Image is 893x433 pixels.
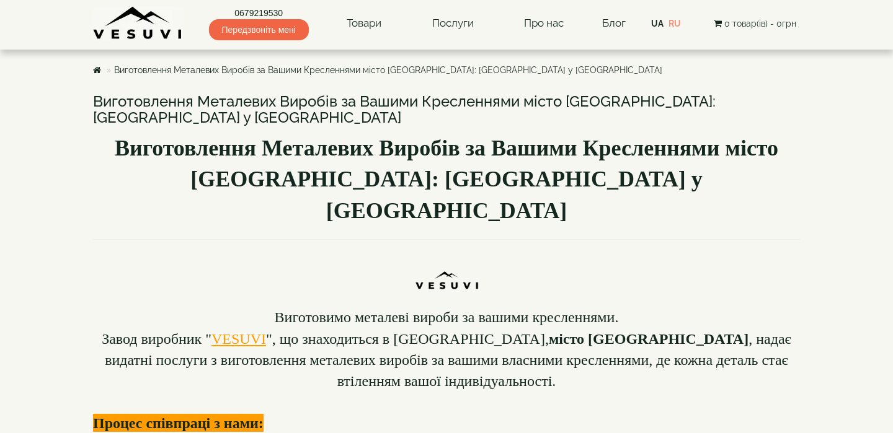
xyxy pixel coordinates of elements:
button: 0 товар(ів) - 0грн [710,17,800,30]
a: Про нас [512,9,576,38]
span: 0 товар(ів) - 0грн [724,19,796,28]
h3: Виготовлення Металевих Виробів за Вашими Кресленнями місто [GEOGRAPHIC_DATA]: [GEOGRAPHIC_DATA] у... [93,94,800,126]
font: Виготовимо металеві вироби за вашими кресленнями. [275,309,619,325]
font: Завод виробник " ", що знаходиться в [GEOGRAPHIC_DATA], , надає видатні послуги з виготовлення ме... [102,331,791,389]
a: Товари [334,9,394,38]
b: Виготовлення Металевих Виробів за Вашими Кресленнями місто [GEOGRAPHIC_DATA]: [GEOGRAPHIC_DATA] у... [115,136,778,223]
a: VESUVI [211,331,266,347]
span: ua [651,19,664,28]
a: Блог [602,17,626,29]
b: місто [GEOGRAPHIC_DATA] [549,331,749,347]
a: 0679219530 [209,7,309,19]
img: Завод VESUVI [93,6,183,40]
img: PUbymHslNuv4uAEzqJpb6FGsOwdgUpvJpDmNqBc3N95ZFIp7Nq6GbIGTo4R592Obv21Wx6QEDVHZ4VvSFe9xc49KlnFEIH65O... [412,246,481,297]
b: Процес співпраці з нами: [93,415,264,431]
a: Послуги [420,9,486,38]
a: ru [669,19,681,28]
span: Передзвоніть мені [209,19,309,40]
a: Виготовлення Металевих Виробів за Вашими Кресленнями місто [GEOGRAPHIC_DATA]: [GEOGRAPHIC_DATA] у... [114,65,662,75]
